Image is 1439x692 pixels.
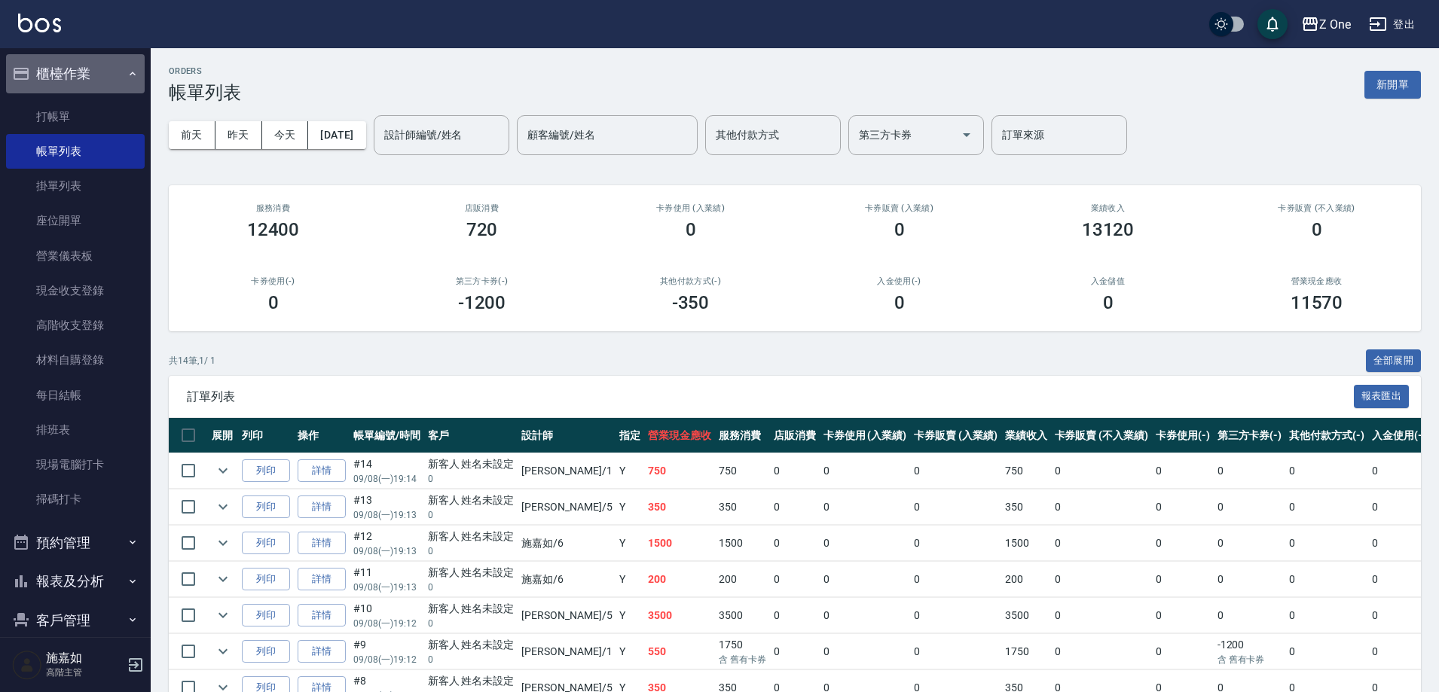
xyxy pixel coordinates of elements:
[242,568,290,591] button: 列印
[247,219,300,240] h3: 12400
[1368,489,1430,525] td: 0
[298,604,346,627] a: 詳情
[644,634,715,669] td: 550
[770,634,820,669] td: 0
[6,54,145,93] button: 櫃檯作業
[616,418,644,453] th: 指定
[686,219,696,240] h3: 0
[1368,418,1430,453] th: 入金使用(-)
[518,489,616,525] td: [PERSON_NAME] /5
[428,565,515,581] div: 新客人 姓名未設定
[770,489,820,525] td: 0
[518,526,616,561] td: 施嘉如 /6
[715,598,770,633] td: 3500
[242,459,290,483] button: 列印
[616,634,644,669] td: Y
[770,598,820,633] td: 0
[719,653,766,666] p: 含 舊有卡券
[6,308,145,343] a: 高階收支登錄
[894,292,905,313] h3: 0
[308,121,365,149] button: [DATE]
[1291,292,1343,313] h3: 11570
[644,418,715,453] th: 營業現金應收
[1319,15,1351,34] div: Z One
[1051,562,1152,597] td: 0
[1051,489,1152,525] td: 0
[715,453,770,489] td: 750
[238,418,294,453] th: 列印
[1001,634,1051,669] td: 1750
[353,508,420,522] p: 09/08 (一) 19:13
[616,598,644,633] td: Y
[1217,653,1282,666] p: 含 舊有卡券
[518,453,616,489] td: [PERSON_NAME] /1
[1051,526,1152,561] td: 0
[6,413,145,447] a: 排班表
[715,489,770,525] td: 350
[350,489,424,525] td: #13
[820,489,911,525] td: 0
[350,598,424,633] td: #10
[1285,598,1368,633] td: 0
[820,598,911,633] td: 0
[169,82,241,103] h3: 帳單列表
[1214,634,1286,669] td: -1200
[1001,598,1051,633] td: 3500
[644,526,715,561] td: 1500
[169,66,241,76] h2: ORDERS
[715,526,770,561] td: 1500
[1152,634,1214,669] td: 0
[350,453,424,489] td: #14
[298,495,346,519] a: 詳情
[1368,598,1430,633] td: 0
[6,343,145,377] a: 材料自購登錄
[353,581,420,594] p: 09/08 (一) 19:13
[215,121,262,149] button: 昨天
[820,418,911,453] th: 卡券使用 (入業績)
[1364,71,1421,99] button: 新開單
[6,378,145,413] a: 每日結帳
[1051,453,1152,489] td: 0
[1285,634,1368,669] td: 0
[268,292,279,313] h3: 0
[242,532,290,555] button: 列印
[910,562,1001,597] td: 0
[894,219,905,240] h3: 0
[1214,562,1286,597] td: 0
[616,562,644,597] td: Y
[298,640,346,663] a: 詳情
[298,568,346,591] a: 詳情
[1354,389,1410,403] a: 報表匯出
[820,562,911,597] td: 0
[1295,9,1357,40] button: Z One
[910,489,1001,525] td: 0
[1051,634,1152,669] td: 0
[262,121,309,149] button: 今天
[813,276,985,286] h2: 入金使用(-)
[1082,219,1135,240] h3: 13120
[1285,562,1368,597] td: 0
[955,123,979,147] button: Open
[212,640,234,663] button: expand row
[169,121,215,149] button: 前天
[1001,489,1051,525] td: 350
[910,526,1001,561] td: 0
[604,276,777,286] h2: 其他付款方式(-)
[18,14,61,32] img: Logo
[770,453,820,489] td: 0
[1001,418,1051,453] th: 業績收入
[350,562,424,597] td: #11
[428,544,515,558] p: 0
[644,598,715,633] td: 3500
[6,482,145,517] a: 掃碼打卡
[396,276,568,286] h2: 第三方卡券(-)
[6,134,145,169] a: 帳單列表
[428,673,515,689] div: 新客人 姓名未設定
[298,459,346,483] a: 詳情
[212,604,234,626] button: expand row
[1152,526,1214,561] td: 0
[1152,489,1214,525] td: 0
[428,529,515,544] div: 新客人 姓名未設定
[212,495,234,518] button: expand row
[1214,598,1286,633] td: 0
